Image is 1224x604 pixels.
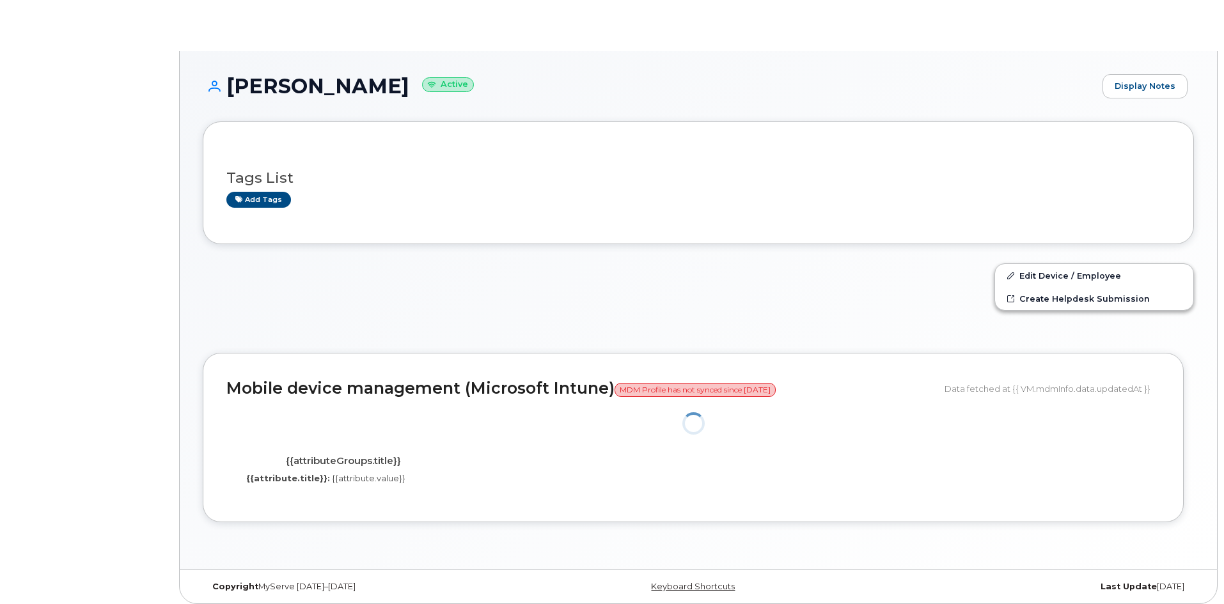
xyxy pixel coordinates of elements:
[226,380,935,398] h2: Mobile device management (Microsoft Intune)
[246,472,330,484] label: {{attribute.title}}:
[236,456,450,467] h4: {{attributeGroups.title}}
[995,264,1193,287] a: Edit Device / Employee
[203,75,1096,97] h1: [PERSON_NAME]
[615,383,776,397] span: MDM Profile has not synced since [DATE]
[995,287,1193,310] a: Create Helpdesk Submission
[422,77,474,92] small: Active
[1101,582,1157,591] strong: Last Update
[226,170,1170,186] h3: Tags List
[203,582,533,592] div: MyServe [DATE]–[DATE]
[651,582,735,591] a: Keyboard Shortcuts
[332,473,405,483] span: {{attribute.value}}
[863,582,1194,592] div: [DATE]
[1102,74,1188,98] a: Display Notes
[945,376,1160,401] div: Data fetched at {{ VM.mdmInfo.data.updatedAt }}
[226,192,291,208] a: Add tags
[212,582,258,591] strong: Copyright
